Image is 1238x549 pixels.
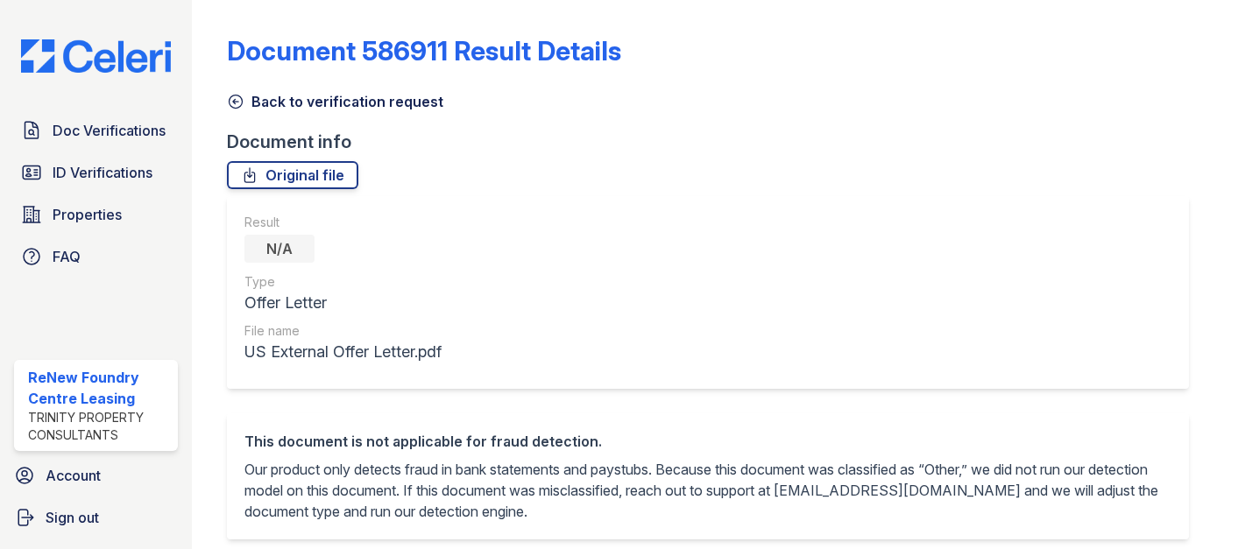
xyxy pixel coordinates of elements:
a: Doc Verifications [14,113,178,148]
span: Account [46,465,101,486]
a: Document 586911 Result Details [227,35,621,67]
a: ID Verifications [14,155,178,190]
a: Sign out [7,500,185,535]
div: This document is not applicable for fraud detection. [244,431,1171,452]
div: Type [244,273,442,291]
div: Offer Letter [244,291,442,315]
a: Original file [227,161,358,189]
a: FAQ [14,239,178,274]
div: Document info [227,130,1203,154]
div: File name [244,322,442,340]
span: Sign out [46,507,99,528]
div: Trinity Property Consultants [28,409,171,444]
a: Account [7,458,185,493]
span: FAQ [53,246,81,267]
a: Properties [14,197,178,232]
img: CE_Logo_Blue-a8612792a0a2168367f1c8372b55b34899dd931a85d93a1a3d3e32e68fde9ad4.png [7,39,185,73]
div: ReNew Foundry Centre Leasing [28,367,171,409]
div: Result [244,214,442,231]
span: Doc Verifications [53,120,166,141]
div: N/A [244,235,315,263]
a: Back to verification request [227,91,443,112]
div: US External Offer Letter.pdf [244,340,442,364]
span: Properties [53,204,122,225]
p: Our product only detects fraud in bank statements and paystubs. Because this document was classif... [244,459,1171,522]
span: ID Verifications [53,162,152,183]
